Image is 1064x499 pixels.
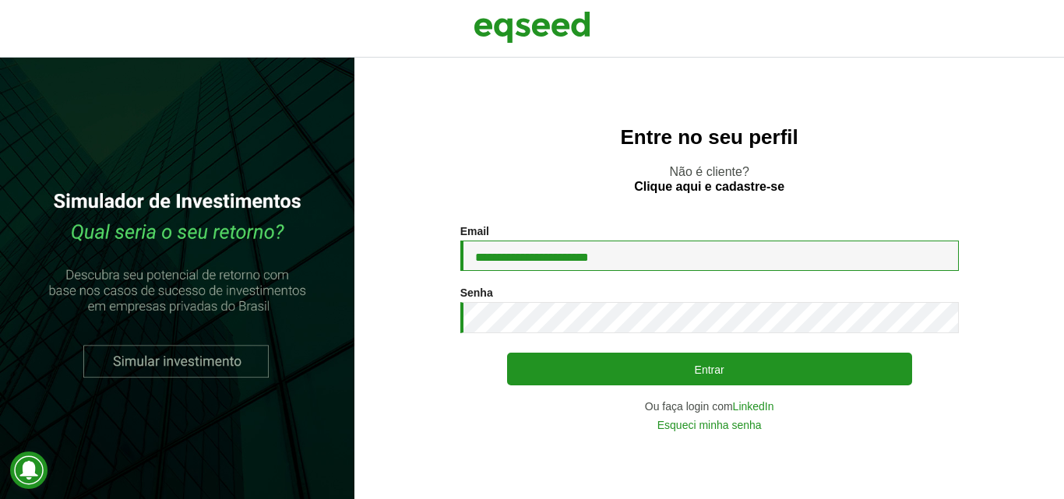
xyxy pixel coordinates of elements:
[733,401,774,412] a: LinkedIn
[460,226,489,237] label: Email
[386,126,1033,149] h2: Entre no seu perfil
[386,164,1033,194] p: Não é cliente?
[474,8,590,47] img: EqSeed Logo
[507,353,912,385] button: Entrar
[634,181,784,193] a: Clique aqui e cadastre-se
[460,401,959,412] div: Ou faça login com
[657,420,762,430] a: Esqueci minha senha
[460,287,493,298] label: Senha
